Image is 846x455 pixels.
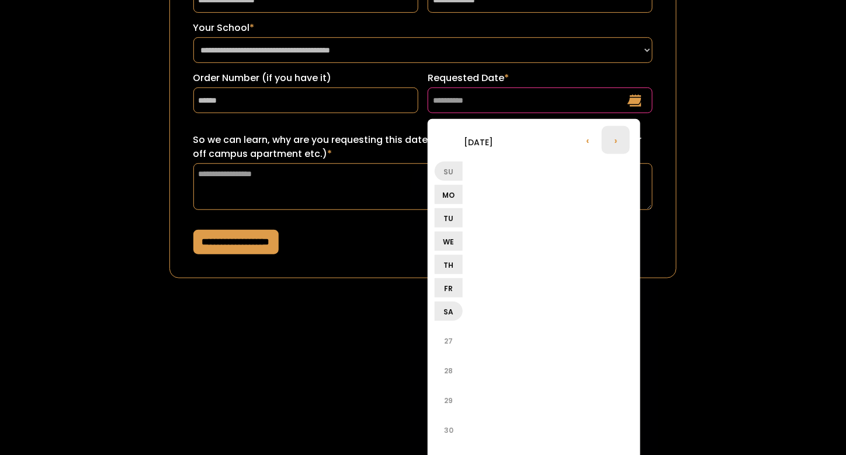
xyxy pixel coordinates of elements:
[574,126,602,154] li: ‹
[435,255,463,274] li: Th
[435,416,463,444] li: 30
[435,128,522,156] li: [DATE]
[428,71,653,85] label: Requested Date
[435,356,463,384] li: 28
[193,21,653,35] label: Your School
[435,185,463,204] li: Mo
[602,126,630,154] li: ›
[435,278,463,297] li: Fr
[435,386,463,414] li: 29
[435,232,463,251] li: We
[193,133,653,161] label: So we can learn, why are you requesting this date? (ex: sorority recruitment, lease turn over for...
[435,327,463,355] li: 27
[435,302,463,321] li: Sa
[435,162,463,181] li: Su
[435,208,463,228] li: Tu
[193,71,418,85] label: Order Number (if you have it)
